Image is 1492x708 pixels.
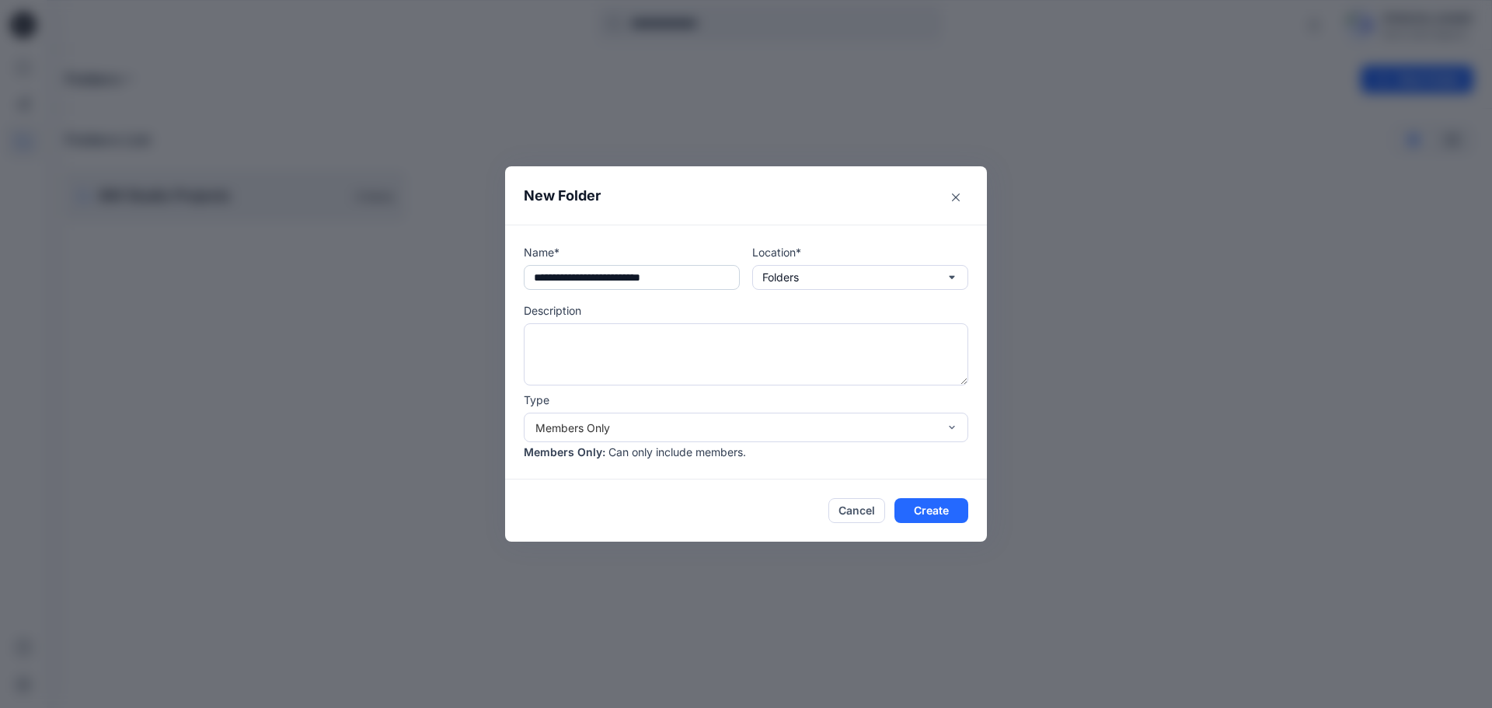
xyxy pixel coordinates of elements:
p: Members Only : [524,444,605,460]
p: Can only include members. [608,444,746,460]
button: Folders [752,265,968,290]
div: Members Only [535,420,938,436]
p: Type [524,392,968,408]
p: Folders [762,269,799,286]
button: Create [894,498,968,523]
p: Description [524,302,968,319]
button: Cancel [828,498,885,523]
p: Location* [752,244,968,260]
button: Close [943,185,968,210]
header: New Folder [505,166,987,225]
p: Name* [524,244,740,260]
